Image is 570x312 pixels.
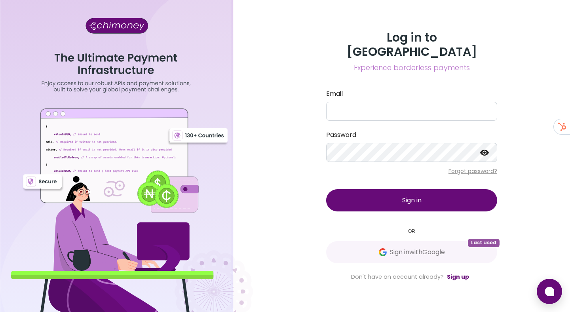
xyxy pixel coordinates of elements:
[390,247,445,257] span: Sign in with Google
[326,62,497,73] span: Experience borderless payments
[447,273,469,281] a: Sign up
[351,273,444,281] span: Don't have an account already?
[468,239,500,247] span: Last used
[326,227,497,235] small: OR
[379,248,387,256] img: Google
[402,196,422,205] span: Sign in
[537,279,562,304] button: Open chat window
[326,167,497,175] p: Forgot password?
[326,130,497,140] label: Password
[326,189,497,211] button: Sign in
[326,89,497,99] label: Email
[326,241,497,263] button: GoogleSign inwithGoogleLast used
[326,30,497,59] h3: Log in to [GEOGRAPHIC_DATA]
